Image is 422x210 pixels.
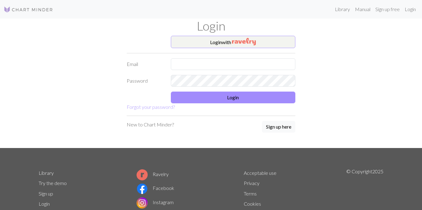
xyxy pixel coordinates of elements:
a: Instagram [137,199,174,205]
label: Email [123,58,167,70]
img: Instagram logo [137,197,148,208]
img: Facebook logo [137,183,148,194]
a: Try the demo [39,180,67,186]
a: Facebook [137,185,174,191]
button: Sign up here [262,121,295,133]
button: Login [171,92,296,103]
a: Terms [244,191,257,196]
button: Loginwith [171,36,296,48]
a: Sign up free [373,3,402,15]
label: Password [123,75,167,87]
a: Ravelry [137,171,169,177]
img: Ravelry logo [137,169,148,180]
a: Privacy [244,180,260,186]
p: New to Chart Minder? [127,121,174,128]
a: Manual [352,3,373,15]
a: Sign up [39,191,53,196]
a: Library [39,170,54,176]
img: Ravelry [232,38,256,45]
a: Forgot your password? [127,104,175,110]
a: Login [402,3,418,15]
a: Acceptable use [244,170,276,176]
img: Logo [4,6,53,13]
a: Login [39,201,50,207]
a: Library [332,3,352,15]
a: Cookies [244,201,261,207]
h1: Login [35,19,387,33]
